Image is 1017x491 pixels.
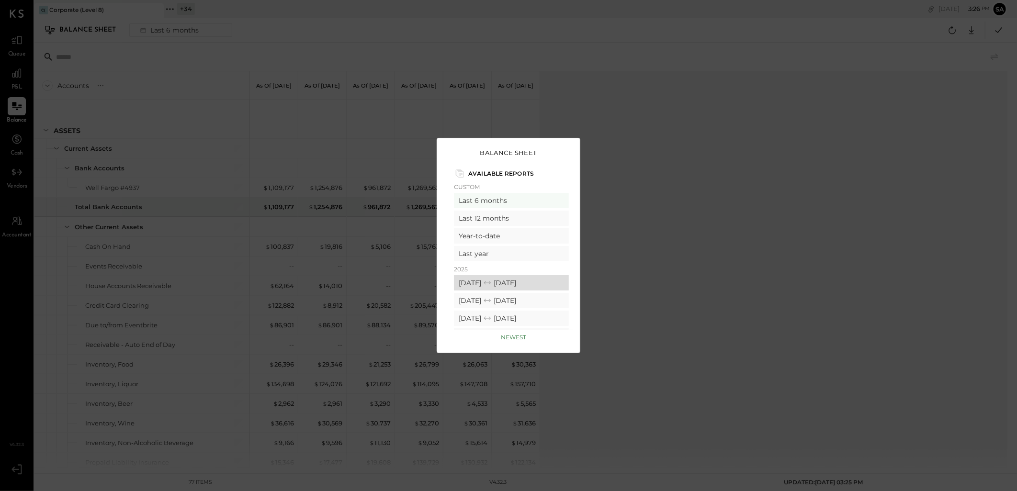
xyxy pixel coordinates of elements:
[468,170,534,177] p: Available Reports
[454,228,569,244] div: Year-to-date
[454,275,569,290] div: [DATE] [DATE]
[454,266,569,273] p: 2025
[454,246,569,261] div: Last year
[454,293,569,308] div: [DATE] [DATE]
[501,334,527,341] p: Newest
[454,328,569,344] div: [DATE] [DATE]
[480,149,537,156] h3: Balance Sheet
[454,311,569,326] div: [DATE] [DATE]
[454,183,569,190] p: Custom
[454,193,569,208] div: Last 6 months
[454,211,569,226] div: Last 12 months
